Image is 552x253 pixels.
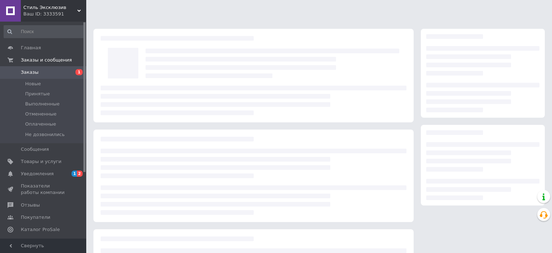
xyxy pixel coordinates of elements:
span: 2 [77,171,83,177]
span: Отмененные [25,111,56,117]
span: Главная [21,45,41,51]
span: Показатели работы компании [21,183,66,196]
span: Сообщения [21,146,49,153]
span: Не дозвонились [25,131,65,138]
input: Поиск [4,25,85,38]
span: Новые [25,81,41,87]
div: Ваш ID: 3333591 [23,11,86,17]
span: Товары и услуги [21,158,61,165]
span: Стиль Эксклюзив [23,4,77,11]
span: 1 [72,171,77,177]
span: 1 [75,69,83,75]
span: Каталог ProSale [21,226,60,233]
span: Заказы [21,69,38,76]
span: Отзывы [21,202,40,208]
span: Принятые [25,91,50,97]
span: Заказы и сообщения [21,57,72,63]
span: Оплаченные [25,121,56,127]
span: Уведомления [21,171,54,177]
span: Покупатели [21,214,50,221]
span: Выполненные [25,101,60,107]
